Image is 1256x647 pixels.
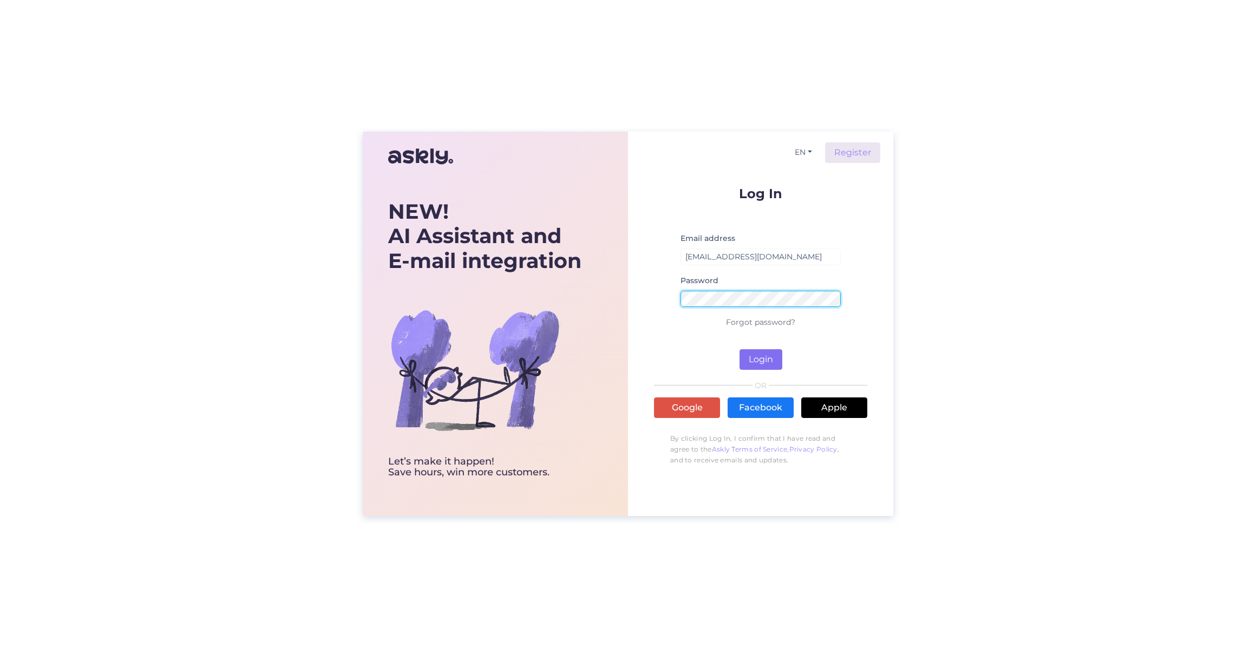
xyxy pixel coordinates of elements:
a: Apple [801,397,867,418]
div: AI Assistant and E-mail integration [388,199,581,273]
img: Askly [388,143,453,169]
a: Forgot password? [726,317,795,327]
span: OR [753,382,769,389]
a: Askly Terms of Service [712,445,788,453]
input: Enter email [681,249,841,265]
div: Let’s make it happen! Save hours, win more customers. [388,456,581,478]
button: EN [790,145,816,160]
p: Log In [654,187,867,200]
a: Register [825,142,880,163]
a: Google [654,397,720,418]
label: Email address [681,233,735,244]
img: bg-askly [388,283,561,456]
a: Privacy Policy [789,445,838,453]
button: Login [740,349,782,370]
b: NEW! [388,199,449,224]
p: By clicking Log In, I confirm that I have read and agree to the , , and to receive emails and upd... [654,428,867,471]
a: Facebook [728,397,794,418]
label: Password [681,275,718,286]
